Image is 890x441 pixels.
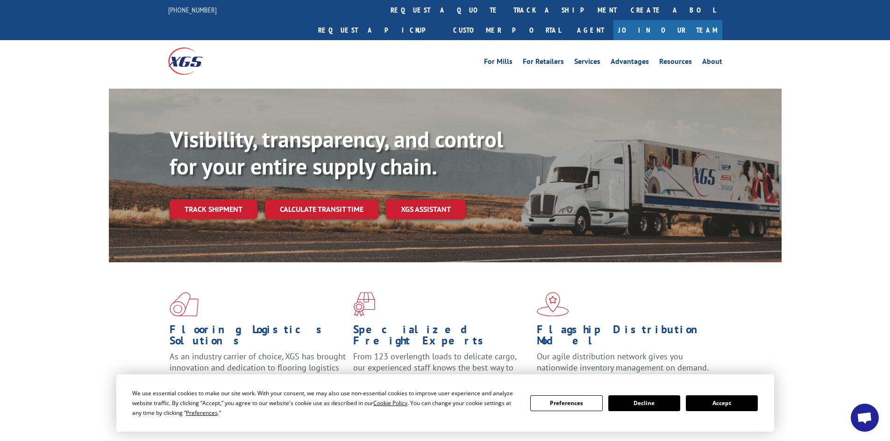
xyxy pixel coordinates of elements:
[659,58,692,68] a: Resources
[311,20,446,40] a: Request a pickup
[373,399,407,407] span: Cookie Policy
[170,292,199,316] img: xgs-icon-total-supply-chain-intelligence-red
[116,374,774,432] div: Cookie Consent Prompt
[523,58,564,68] a: For Retailers
[537,292,569,316] img: xgs-icon-flagship-distribution-model-red
[702,58,722,68] a: About
[530,395,602,411] button: Preferences
[353,351,530,392] p: From 123 overlength loads to delicate cargo, our experienced staff knows the best way to move you...
[186,409,218,417] span: Preferences
[168,5,217,14] a: [PHONE_NUMBER]
[613,20,722,40] a: Join Our Team
[574,58,600,68] a: Services
[170,324,346,351] h1: Flooring Logistics Solutions
[132,388,519,418] div: We use essential cookies to make our site work. With your consent, we may also use non-essential ...
[608,395,680,411] button: Decline
[386,199,466,219] a: XGS ASSISTANT
[484,58,513,68] a: For Mills
[568,20,613,40] a: Agent
[170,125,503,181] b: Visibility, transparency, and control for your entire supply chain.
[170,351,346,384] span: As an industry carrier of choice, XGS has brought innovation and dedication to flooring logistics...
[446,20,568,40] a: Customer Portal
[170,199,257,219] a: Track shipment
[537,324,713,351] h1: Flagship Distribution Model
[851,404,879,432] div: Open chat
[686,395,758,411] button: Accept
[265,199,378,219] a: Calculate transit time
[353,324,530,351] h1: Specialized Freight Experts
[353,292,375,316] img: xgs-icon-focused-on-flooring-red
[537,351,709,373] span: Our agile distribution network gives you nationwide inventory management on demand.
[611,58,649,68] a: Advantages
